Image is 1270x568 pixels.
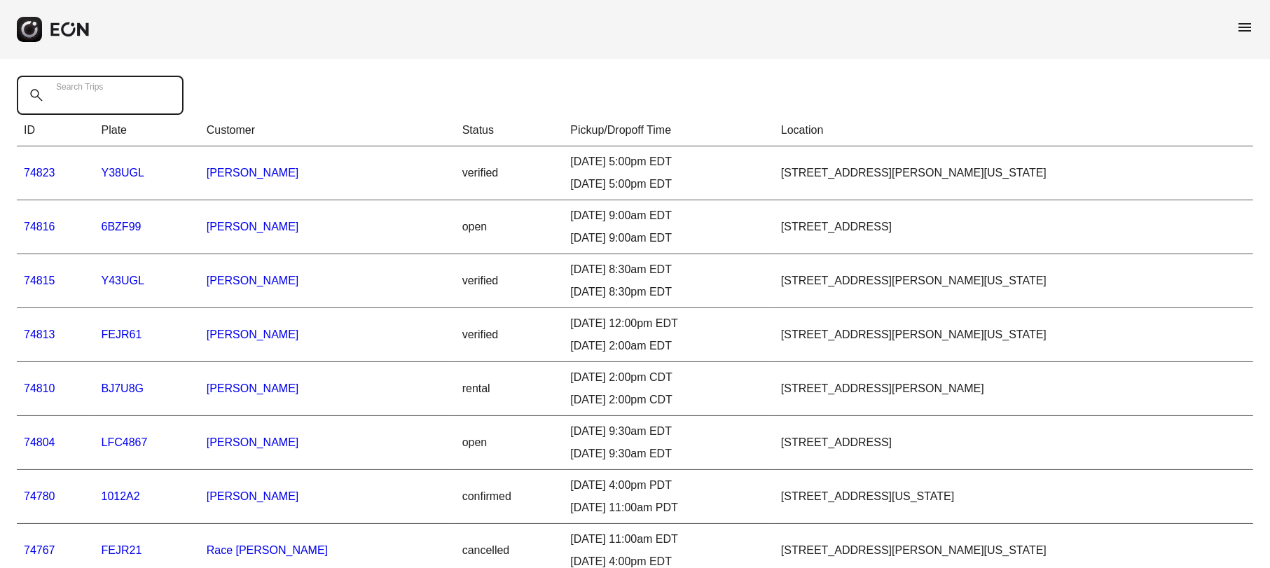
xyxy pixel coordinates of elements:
div: [DATE] 9:00am EDT [570,230,767,247]
td: [STREET_ADDRESS][PERSON_NAME][US_STATE] [774,146,1253,200]
a: [PERSON_NAME] [207,275,299,286]
td: rental [455,362,564,416]
td: verified [455,254,564,308]
a: 74810 [24,382,55,394]
div: [DATE] 4:00pm PDT [570,477,767,494]
th: Pickup/Dropoff Time [563,115,774,146]
td: [STREET_ADDRESS] [774,200,1253,254]
a: [PERSON_NAME] [207,328,299,340]
label: Search Trips [56,81,103,92]
a: LFC4867 [102,436,148,448]
div: [DATE] 11:00am EDT [570,531,767,548]
a: 74767 [24,544,55,556]
td: verified [455,146,564,200]
a: Race [PERSON_NAME] [207,544,328,556]
a: 1012A2 [102,490,140,502]
div: [DATE] 5:00pm EDT [570,176,767,193]
div: [DATE] 2:00pm CDT [570,392,767,408]
div: [DATE] 9:30am EDT [570,423,767,440]
a: [PERSON_NAME] [207,436,299,448]
span: menu [1236,19,1253,36]
a: Y38UGL [102,167,144,179]
th: Status [455,115,564,146]
a: Y43UGL [102,275,144,286]
td: [STREET_ADDRESS][PERSON_NAME][US_STATE] [774,308,1253,362]
th: Location [774,115,1253,146]
div: [DATE] 2:00pm CDT [570,369,767,386]
td: [STREET_ADDRESS][PERSON_NAME] [774,362,1253,416]
div: [DATE] 8:30am EDT [570,261,767,278]
a: [PERSON_NAME] [207,382,299,394]
a: [PERSON_NAME] [207,221,299,233]
a: FEJR61 [102,328,142,340]
div: [DATE] 11:00am PDT [570,499,767,516]
td: open [455,416,564,470]
a: 74816 [24,221,55,233]
div: [DATE] 2:00am EDT [570,338,767,354]
a: 6BZF99 [102,221,142,233]
td: [STREET_ADDRESS][US_STATE] [774,470,1253,524]
div: [DATE] 5:00pm EDT [570,153,767,170]
th: Customer [200,115,455,146]
th: ID [17,115,95,146]
td: confirmed [455,470,564,524]
div: [DATE] 12:00pm EDT [570,315,767,332]
a: [PERSON_NAME] [207,490,299,502]
td: [STREET_ADDRESS][PERSON_NAME][US_STATE] [774,254,1253,308]
td: [STREET_ADDRESS] [774,416,1253,470]
div: [DATE] 8:30pm EDT [570,284,767,300]
td: verified [455,308,564,362]
a: 74815 [24,275,55,286]
a: FEJR21 [102,544,142,556]
a: 74823 [24,167,55,179]
td: open [455,200,564,254]
th: Plate [95,115,200,146]
div: [DATE] 9:00am EDT [570,207,767,224]
a: 74780 [24,490,55,502]
a: 74804 [24,436,55,448]
a: [PERSON_NAME] [207,167,299,179]
a: BJ7U8G [102,382,144,394]
div: [DATE] 9:30am EDT [570,445,767,462]
a: 74813 [24,328,55,340]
